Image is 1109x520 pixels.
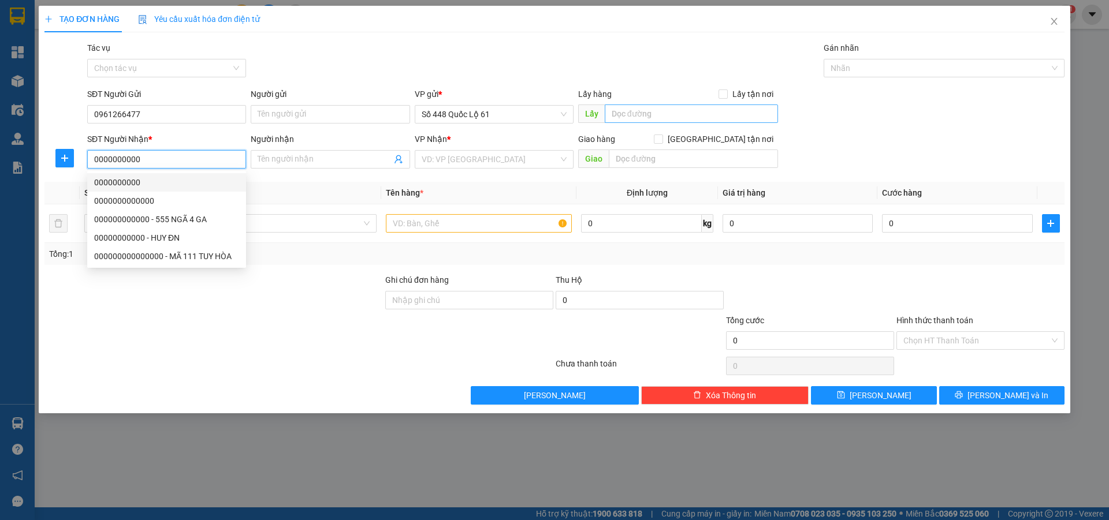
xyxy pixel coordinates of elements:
span: Giá trị hàng [723,188,765,197]
label: Ghi chú đơn hàng [385,275,449,285]
button: delete [49,214,68,233]
input: Ghi chú đơn hàng [385,291,553,309]
div: 000000000000 - 555 NGÃ 4 GA [87,210,246,229]
span: plus [44,15,53,23]
button: plus [55,149,74,167]
span: plus [56,154,73,163]
label: Tác vụ [87,43,110,53]
div: VP gửi [415,88,574,100]
div: 00000000000 - HUY ĐN [94,231,239,244]
div: 0000000000 [87,173,246,192]
span: Thu Hộ [556,275,582,285]
span: [PERSON_NAME] và In [967,389,1048,402]
span: Cước hàng [882,188,922,197]
span: Tổng cước [726,316,764,325]
span: Lấy hàng [578,89,612,99]
button: save[PERSON_NAME] [811,386,936,405]
div: 0000000000000 [94,194,239,207]
button: [PERSON_NAME] [471,386,639,405]
span: [PERSON_NAME] [850,389,911,402]
span: plus [1043,219,1059,228]
div: Chưa thanh toán [554,357,725,377]
div: 000000000000000 - MÃ 111 TUY HÒA [87,247,246,265]
span: user-add [394,155,403,164]
div: 00000000000 - HUY ĐN [87,229,246,247]
span: Khác [198,215,370,232]
span: SL [84,188,94,197]
span: Giao hàng [578,134,615,144]
span: Lấy tận nơi [728,88,778,100]
span: save [837,391,845,400]
div: Người nhận [251,133,410,145]
span: Xóa Thông tin [706,389,756,402]
input: 0 [723,214,873,233]
div: 0000000000 [94,176,239,189]
label: Gán nhãn [824,43,859,53]
div: 000000000000000 - MÃ 111 TUY HÒA [94,250,239,263]
span: Yêu cầu xuất hóa đơn điện tử [138,14,260,24]
span: Giao [578,149,609,168]
span: printer [955,391,963,400]
input: VD: Bàn, Ghế [386,214,572,233]
div: 0000000000000 [87,192,246,210]
div: Người gửi [251,88,410,100]
span: Lấy [578,104,605,123]
span: delete [693,391,701,400]
input: Dọc đường [609,149,778,168]
span: Số 448 Quốc Lộ 61 [422,106,567,123]
div: 000000000000 - 555 NGÃ 4 GA [94,213,239,226]
span: kg [702,214,713,233]
span: TẠO ĐƠN HÀNG [44,14,120,24]
button: deleteXóa Thông tin [641,386,809,405]
img: icon [138,15,147,24]
div: Tổng: 1 [49,248,428,260]
div: SĐT Người Gửi [87,88,246,100]
span: Tên hàng [386,188,423,197]
input: Dọc đường [605,104,778,123]
span: close [1050,17,1059,26]
button: printer[PERSON_NAME] và In [939,386,1065,405]
span: Định lượng [627,188,668,197]
label: Hình thức thanh toán [896,316,973,325]
button: plus [1042,214,1060,233]
div: SĐT Người Nhận [87,133,246,145]
button: Close [1038,6,1070,38]
span: [GEOGRAPHIC_DATA] tận nơi [663,133,778,145]
span: [PERSON_NAME] [524,389,586,402]
span: VP Nhận [415,134,447,144]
